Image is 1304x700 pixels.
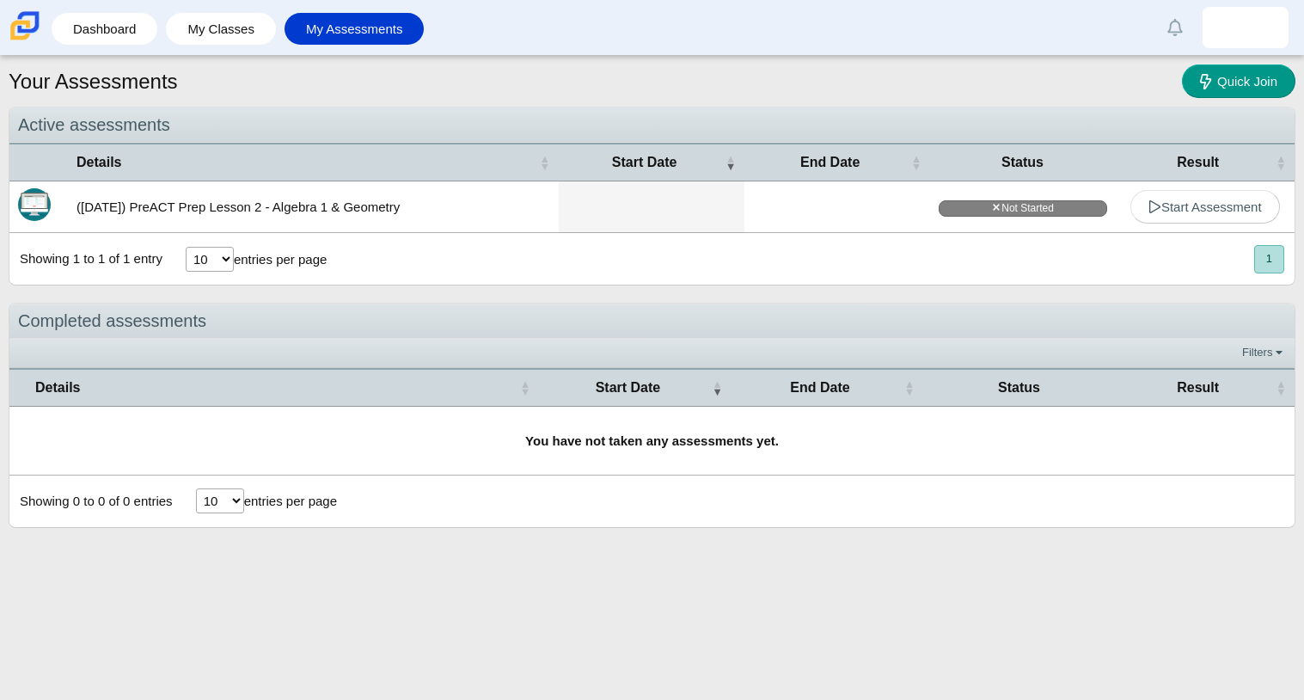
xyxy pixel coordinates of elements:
span: Not Started [939,200,1107,217]
div: Completed assessments [9,304,1295,339]
div: Showing 0 to 0 of 0 entries [9,476,173,527]
a: Filters [1238,344,1290,361]
span: Start Date [548,378,709,397]
span: Status [932,378,1107,397]
span: Result [1123,378,1272,397]
a: Start Assessment [1130,190,1280,224]
a: My Classes [174,13,267,45]
span: End Date : Activate to sort [904,379,915,396]
a: Dashboard [60,13,149,45]
span: Details [77,153,536,172]
span: End Date : Activate to sort [911,154,921,171]
td: ([DATE]) PreACT Prep Lesson 2 - Algebra 1 & Geometry [68,181,559,233]
img: Itembank [18,188,51,221]
span: Start Date : Activate to remove sorting [725,154,736,171]
span: Start Date [567,153,722,172]
span: Details : Activate to sort [520,379,530,396]
a: My Assessments [293,13,416,45]
nav: pagination [1252,245,1284,273]
b: You have not taken any assessments yet. [525,433,779,448]
span: Details [35,378,517,397]
a: Alerts [1156,9,1194,46]
span: Details : Activate to sort [540,154,550,171]
span: Result : Activate to sort [1276,379,1286,396]
span: Quick Join [1217,74,1277,89]
img: miguel.ruiz-viera.nZt8Uz [1232,14,1259,41]
div: Showing 1 to 1 of 1 entry [9,233,162,285]
label: entries per page [234,252,327,267]
a: Quick Join [1182,64,1295,98]
span: Start Assessment [1148,200,1262,214]
div: Active assessments [9,107,1295,143]
span: End Date [753,153,908,172]
span: Start Date : Activate to remove sorting [712,379,722,396]
label: entries per page [244,494,337,508]
a: miguel.ruiz-viera.nZt8Uz [1203,7,1289,48]
h1: Your Assessments [9,67,178,96]
button: 1 [1254,245,1284,273]
img: Carmen School of Science & Technology [7,8,43,44]
span: Status [939,153,1107,172]
span: End Date [739,378,901,397]
span: Result : Activate to sort [1276,154,1286,171]
a: Carmen School of Science & Technology [7,32,43,46]
span: Result [1124,153,1272,172]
